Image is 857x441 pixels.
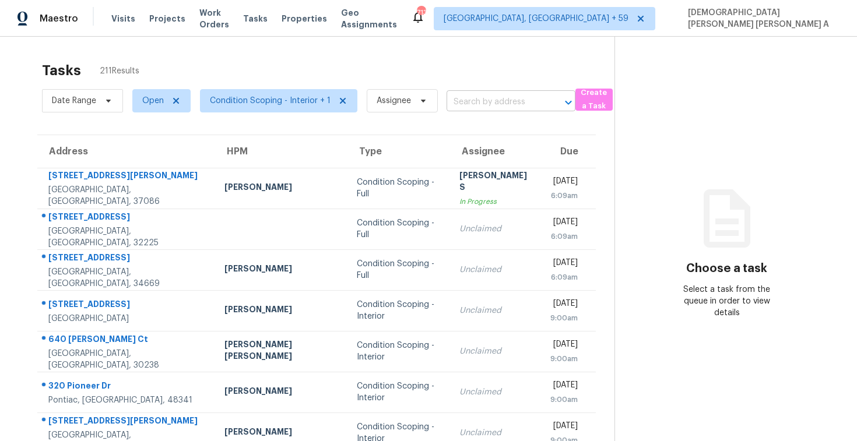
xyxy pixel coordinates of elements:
[686,263,767,274] h3: Choose a task
[459,386,532,398] div: Unclaimed
[48,225,206,249] div: [GEOGRAPHIC_DATA], [GEOGRAPHIC_DATA], 32225
[48,266,206,290] div: [GEOGRAPHIC_DATA], [GEOGRAPHIC_DATA], 34669
[341,7,397,30] span: Geo Assignments
[459,196,532,207] div: In Progress
[48,380,206,394] div: 320 Pioneer Dr
[459,264,532,276] div: Unclaimed
[550,338,578,353] div: [DATE]
[357,177,441,200] div: Condition Scoping - Full
[224,181,338,196] div: [PERSON_NAME]
[550,231,578,242] div: 6:09am
[550,216,578,231] div: [DATE]
[541,135,596,168] th: Due
[459,170,532,196] div: [PERSON_NAME] S
[224,263,338,277] div: [PERSON_NAME]
[357,217,441,241] div: Condition Scoping - Full
[575,89,613,111] button: Create a Task
[450,135,542,168] th: Assignee
[459,427,532,439] div: Unclaimed
[447,93,543,111] input: Search by address
[142,95,164,107] span: Open
[581,86,607,113] span: Create a Task
[224,338,338,365] div: [PERSON_NAME] [PERSON_NAME]
[377,95,411,107] span: Assignee
[48,394,206,406] div: Pontiac, [GEOGRAPHIC_DATA], 48341
[111,13,135,24] span: Visits
[444,13,628,24] span: [GEOGRAPHIC_DATA], [GEOGRAPHIC_DATA] + 59
[683,7,840,30] span: [DEMOGRAPHIC_DATA][PERSON_NAME] [PERSON_NAME] A
[224,385,338,400] div: [PERSON_NAME]
[550,353,578,365] div: 9:00am
[550,257,578,271] div: [DATE]
[37,135,215,168] th: Address
[282,13,327,24] span: Properties
[550,271,578,283] div: 6:09am
[357,258,441,281] div: Condition Scoping - Full
[459,345,532,357] div: Unclaimed
[550,298,578,312] div: [DATE]
[550,379,578,394] div: [DATE]
[417,7,425,19] div: 713
[48,348,206,371] div: [GEOGRAPHIC_DATA], [GEOGRAPHIC_DATA], 30238
[224,304,338,318] div: [PERSON_NAME]
[550,394,578,405] div: 9:00am
[459,223,532,235] div: Unclaimed
[48,333,206,348] div: 640 [PERSON_NAME] Ct
[459,305,532,316] div: Unclaimed
[550,175,578,190] div: [DATE]
[48,211,206,225] div: [STREET_ADDRESS]
[357,380,441,404] div: Condition Scoping - Interior
[560,94,577,111] button: Open
[215,135,347,168] th: HPM
[48,313,206,324] div: [GEOGRAPHIC_DATA]
[357,299,441,322] div: Condition Scoping - Interior
[347,135,450,168] th: Type
[48,184,206,207] div: [GEOGRAPHIC_DATA], [GEOGRAPHIC_DATA], 37086
[199,7,229,30] span: Work Orders
[550,190,578,202] div: 6:09am
[550,312,578,324] div: 9:00am
[48,415,206,429] div: [STREET_ADDRESS][PERSON_NAME]
[48,252,206,266] div: [STREET_ADDRESS]
[149,13,185,24] span: Projects
[48,170,206,184] div: [STREET_ADDRESS][PERSON_NAME]
[48,298,206,313] div: [STREET_ADDRESS]
[224,426,338,440] div: [PERSON_NAME]
[243,15,268,23] span: Tasks
[671,284,782,319] div: Select a task from the queue in order to view details
[40,13,78,24] span: Maestro
[100,65,139,77] span: 211 Results
[357,340,441,363] div: Condition Scoping - Interior
[550,420,578,435] div: [DATE]
[210,95,331,107] span: Condition Scoping - Interior + 1
[52,95,96,107] span: Date Range
[42,65,81,76] h2: Tasks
